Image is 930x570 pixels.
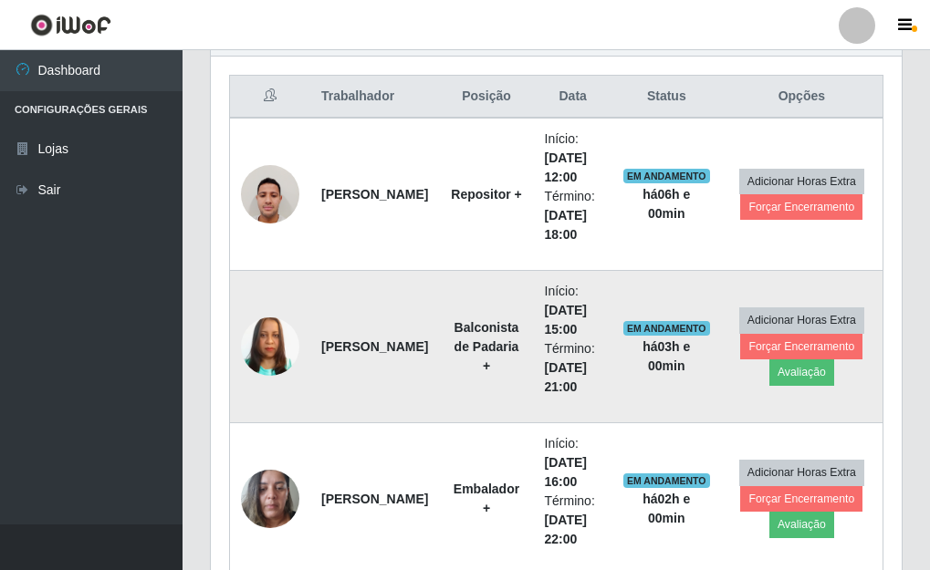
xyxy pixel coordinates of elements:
button: Adicionar Horas Extra [739,460,864,485]
button: Avaliação [769,512,834,537]
time: [DATE] 22:00 [545,513,587,546]
strong: Repositor + [451,187,521,202]
time: [DATE] 21:00 [545,360,587,394]
strong: Balconista de Padaria + [455,320,519,373]
th: Data [534,76,612,119]
li: Início: [545,434,601,492]
span: EM ANDAMENTO [623,169,710,183]
strong: Embalador + [454,482,519,515]
img: 1753114982332.jpeg [241,295,299,399]
li: Término: [545,492,601,549]
button: Forçar Encerramento [740,194,862,220]
button: Forçar Encerramento [740,334,862,359]
img: 1749045235898.jpeg [241,155,299,233]
time: [DATE] 16:00 [545,455,587,489]
button: Avaliação [769,359,834,385]
button: Adicionar Horas Extra [739,307,864,333]
time: [DATE] 18:00 [545,208,587,242]
img: 1677615150889.jpeg [241,460,299,537]
strong: há 02 h e 00 min [643,492,690,525]
time: [DATE] 15:00 [545,303,587,337]
time: [DATE] 12:00 [545,150,587,184]
img: CoreUI Logo [30,14,111,36]
li: Término: [545,339,601,397]
th: Trabalhador [310,76,439,119]
button: Forçar Encerramento [740,486,862,512]
strong: [PERSON_NAME] [321,187,428,202]
th: Status [612,76,721,119]
li: Início: [545,282,601,339]
strong: [PERSON_NAME] [321,492,428,506]
li: Término: [545,187,601,244]
li: Início: [545,130,601,187]
strong: [PERSON_NAME] [321,339,428,354]
span: EM ANDAMENTO [623,473,710,488]
th: Opções [721,76,883,119]
strong: há 03 h e 00 min [643,339,690,373]
th: Posição [439,76,533,119]
strong: há 06 h e 00 min [643,187,690,221]
button: Adicionar Horas Extra [739,169,864,194]
span: EM ANDAMENTO [623,321,710,336]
